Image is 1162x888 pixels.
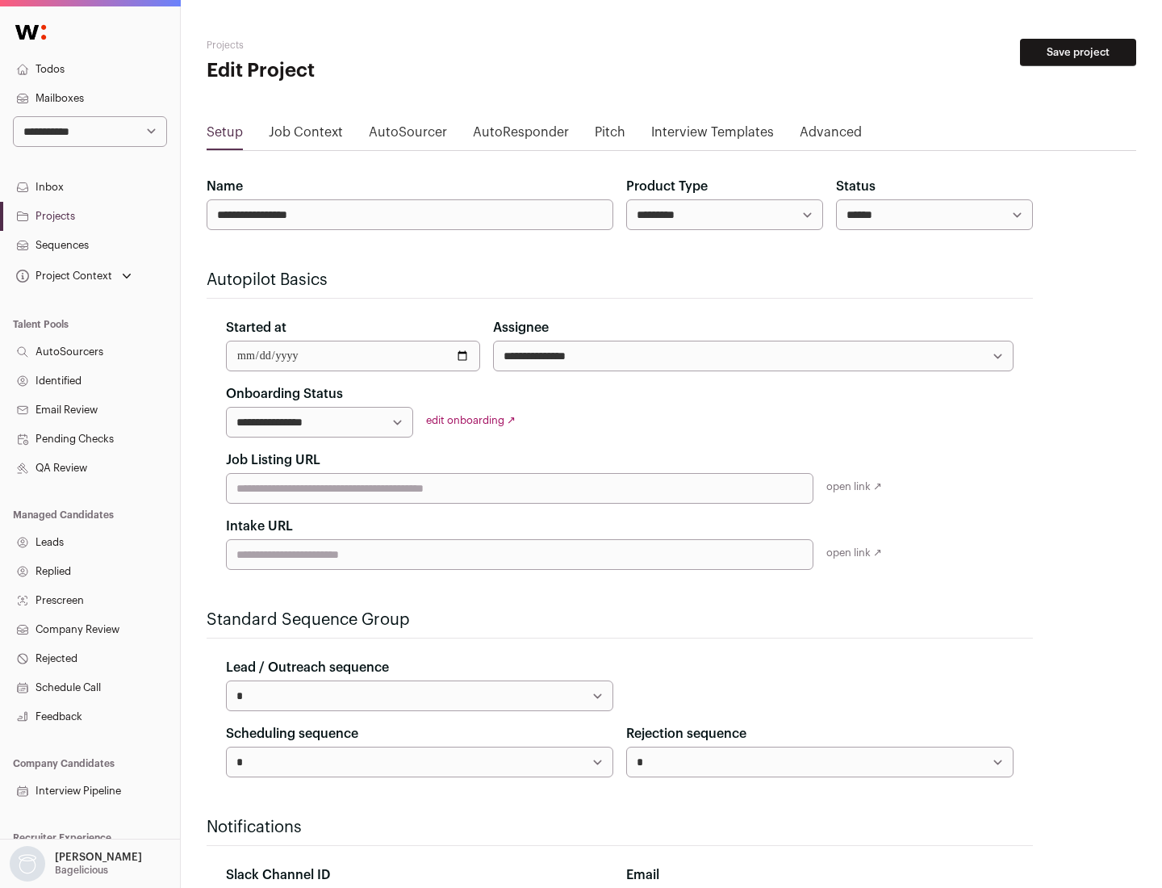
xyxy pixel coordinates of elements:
[226,450,320,470] label: Job Listing URL
[1020,39,1136,66] button: Save project
[207,123,243,149] a: Setup
[226,724,358,743] label: Scheduling sequence
[651,123,774,149] a: Interview Templates
[473,123,569,149] a: AutoResponder
[226,658,389,677] label: Lead / Outreach sequence
[207,269,1033,291] h2: Autopilot Basics
[836,177,876,196] label: Status
[369,123,447,149] a: AutoSourcer
[6,846,145,882] button: Open dropdown
[226,865,330,885] label: Slack Channel ID
[626,724,746,743] label: Rejection sequence
[226,384,343,404] label: Onboarding Status
[6,16,55,48] img: Wellfound
[55,851,142,864] p: [PERSON_NAME]
[10,846,45,882] img: nopic.png
[207,39,516,52] h2: Projects
[13,265,135,287] button: Open dropdown
[626,865,1014,885] div: Email
[13,270,112,283] div: Project Context
[207,609,1033,631] h2: Standard Sequence Group
[626,177,708,196] label: Product Type
[226,318,286,337] label: Started at
[269,123,343,149] a: Job Context
[595,123,625,149] a: Pitch
[55,864,108,877] p: Bagelicious
[207,816,1033,839] h2: Notifications
[207,58,516,84] h1: Edit Project
[493,318,549,337] label: Assignee
[800,123,862,149] a: Advanced
[226,517,293,536] label: Intake URL
[426,415,516,425] a: edit onboarding ↗
[207,177,243,196] label: Name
